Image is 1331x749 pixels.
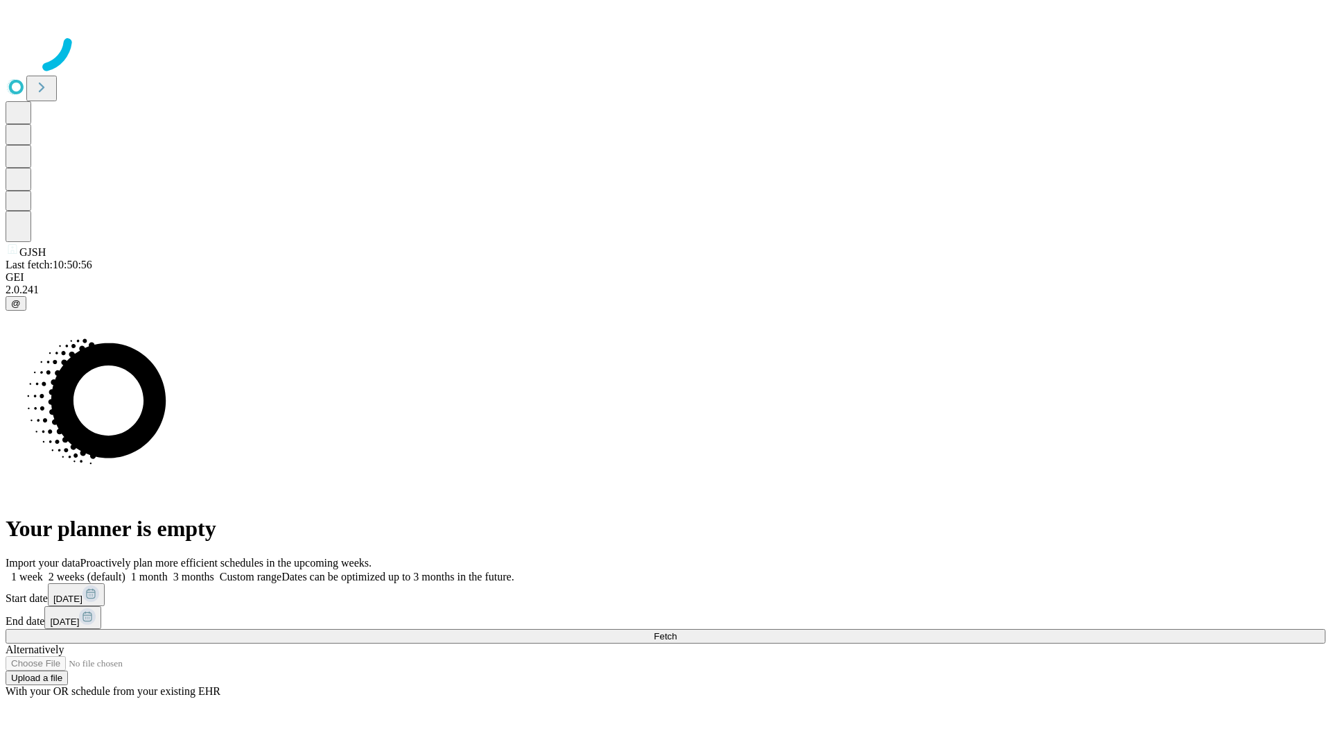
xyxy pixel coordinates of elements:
[6,629,1325,644] button: Fetch
[281,571,514,583] span: Dates can be optimized up to 3 months in the future.
[173,571,214,583] span: 3 months
[11,571,43,583] span: 1 week
[6,271,1325,284] div: GEI
[6,284,1325,296] div: 2.0.241
[6,259,92,270] span: Last fetch: 10:50:56
[53,594,82,604] span: [DATE]
[6,685,220,697] span: With your OR schedule from your existing EHR
[50,617,79,627] span: [DATE]
[6,583,1325,606] div: Start date
[19,246,46,258] span: GJSH
[44,606,101,629] button: [DATE]
[49,571,125,583] span: 2 weeks (default)
[131,571,168,583] span: 1 month
[80,557,372,569] span: Proactively plan more efficient schedules in the upcoming weeks.
[220,571,281,583] span: Custom range
[6,606,1325,629] div: End date
[6,557,80,569] span: Import your data
[6,296,26,311] button: @
[6,644,64,655] span: Alternatively
[6,516,1325,542] h1: Your planner is empty
[11,298,21,309] span: @
[654,631,677,642] span: Fetch
[6,671,68,685] button: Upload a file
[48,583,105,606] button: [DATE]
